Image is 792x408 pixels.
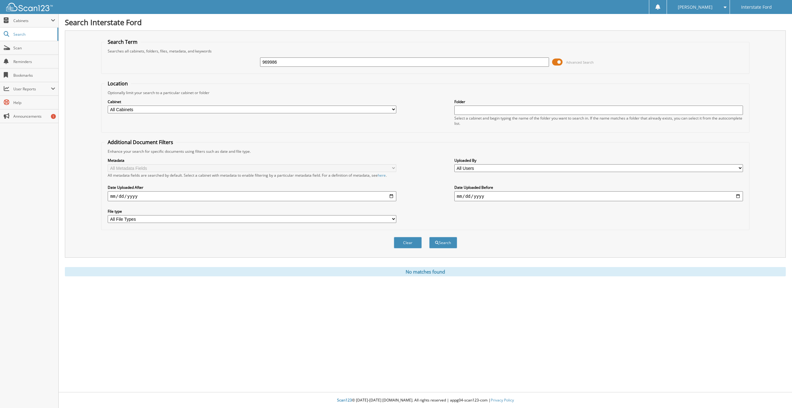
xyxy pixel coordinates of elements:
[378,173,386,178] a: here
[454,116,743,126] div: Select a cabinet and begin typing the name of the folder you want to search in. If the name match...
[108,158,396,163] label: Metadata
[429,237,457,248] button: Search
[59,393,792,408] div: © [DATE]-[DATE] [DOMAIN_NAME]. All rights reserved | appg04-scan123-com |
[491,397,514,403] a: Privacy Policy
[454,99,743,104] label: Folder
[13,73,55,78] span: Bookmarks
[105,39,141,45] legend: Search Term
[6,3,53,11] img: scan123-logo-white.svg
[65,267,786,276] div: No matches found
[108,185,396,190] label: Date Uploaded After
[108,173,396,178] div: All metadata fields are searched by default. Select a cabinet with metadata to enable filtering b...
[105,90,746,95] div: Optionally limit your search to a particular cabinet or folder
[454,158,743,163] label: Uploaded By
[566,60,594,65] span: Advanced Search
[454,191,743,201] input: end
[105,149,746,154] div: Enhance your search for specific documents using filters such as date and file type.
[13,59,55,64] span: Reminders
[13,114,55,119] span: Announcements
[741,5,772,9] span: Interstate Ford
[13,18,51,23] span: Cabinets
[108,99,396,104] label: Cabinet
[454,185,743,190] label: Date Uploaded Before
[13,86,51,92] span: User Reports
[105,139,176,146] legend: Additional Document Filters
[105,80,131,87] legend: Location
[13,45,55,51] span: Scan
[394,237,422,248] button: Clear
[105,48,746,54] div: Searches all cabinets, folders, files, metadata, and keywords
[678,5,713,9] span: [PERSON_NAME]
[13,32,54,37] span: Search
[65,17,786,27] h1: Search Interstate Ford
[13,100,55,105] span: Help
[51,114,56,119] div: 1
[108,209,396,214] label: File type
[337,397,352,403] span: Scan123
[108,191,396,201] input: start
